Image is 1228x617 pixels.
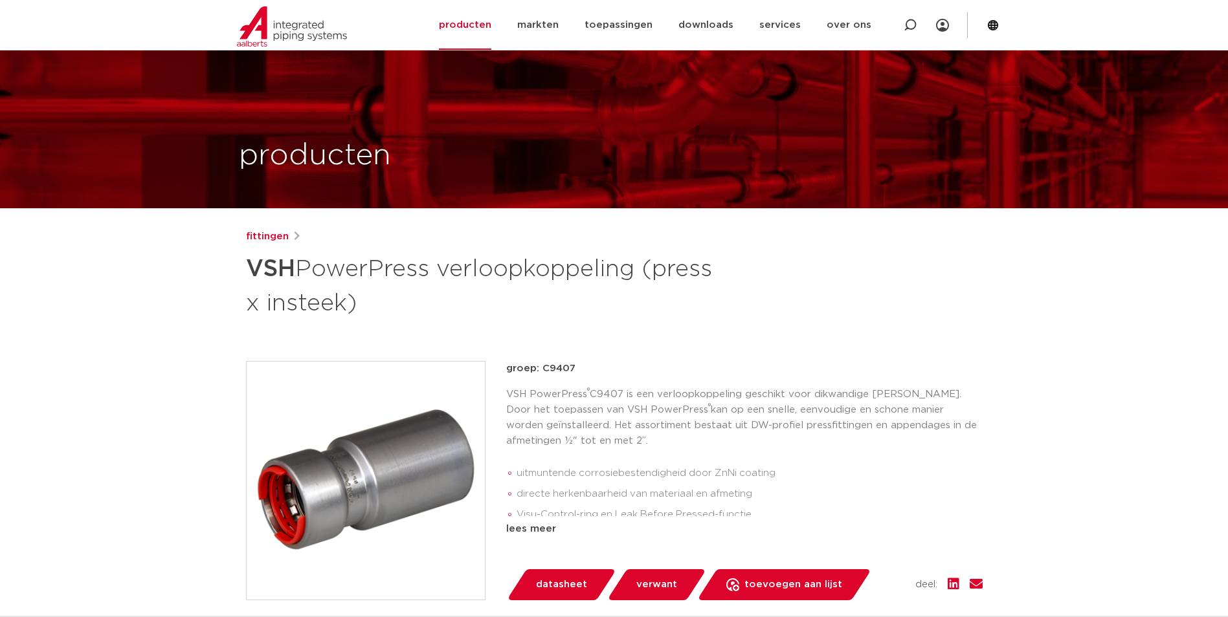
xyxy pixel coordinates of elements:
[915,577,937,592] span: deel:
[607,569,706,600] a: verwant
[247,362,485,600] img: Product Image for VSH PowerPress verloopkoppeling (press x insteek)
[517,504,983,525] li: Visu-Control-ring en Leak Before Pressed-functie
[506,569,616,600] a: datasheet
[506,521,983,537] div: lees meer
[744,574,842,595] span: toevoegen aan lijst
[517,484,983,504] li: directe herkenbaarheid van materiaal en afmeting
[636,574,677,595] span: verwant
[517,463,983,484] li: uitmuntende corrosiebestendigheid door ZnNi coating
[246,257,295,281] strong: VSH
[246,229,289,244] a: fittingen
[506,387,983,449] p: VSH PowerPress C9407 is een verloopkoppeling geschikt voor dikwandige [PERSON_NAME]. Door het toe...
[239,135,391,177] h1: producten
[246,250,732,319] h1: PowerPress verloopkoppeling (press x insteek)
[536,574,587,595] span: datasheet
[587,387,590,395] sup: ®
[708,403,711,410] sup: ®
[506,361,983,376] p: groep: C9407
